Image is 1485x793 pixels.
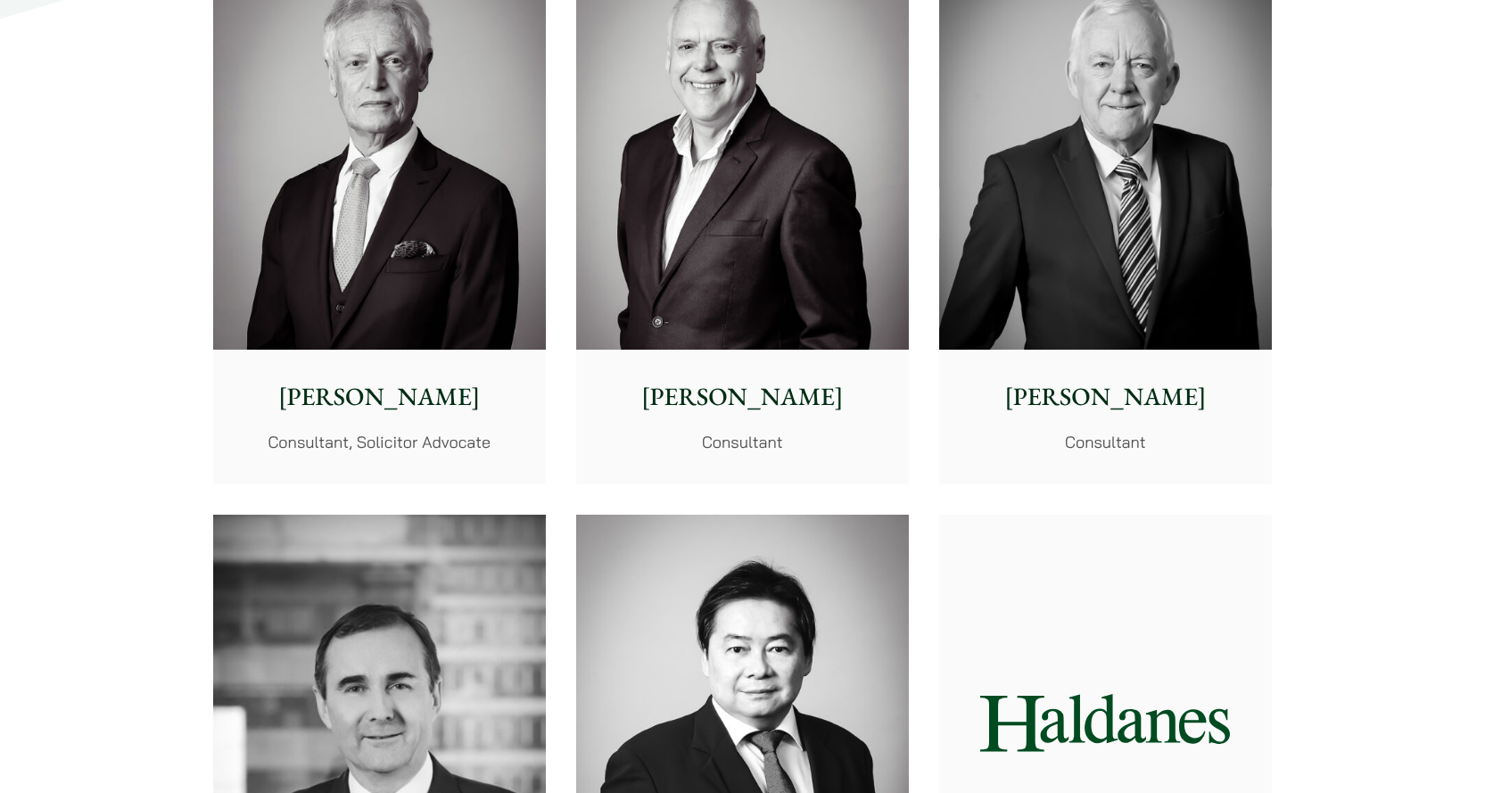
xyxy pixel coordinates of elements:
[227,430,532,454] p: Consultant, Solicitor Advocate
[590,378,895,416] p: [PERSON_NAME]
[227,378,532,416] p: [PERSON_NAME]
[590,430,895,454] p: Consultant
[953,430,1258,454] p: Consultant
[953,378,1258,416] p: [PERSON_NAME]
